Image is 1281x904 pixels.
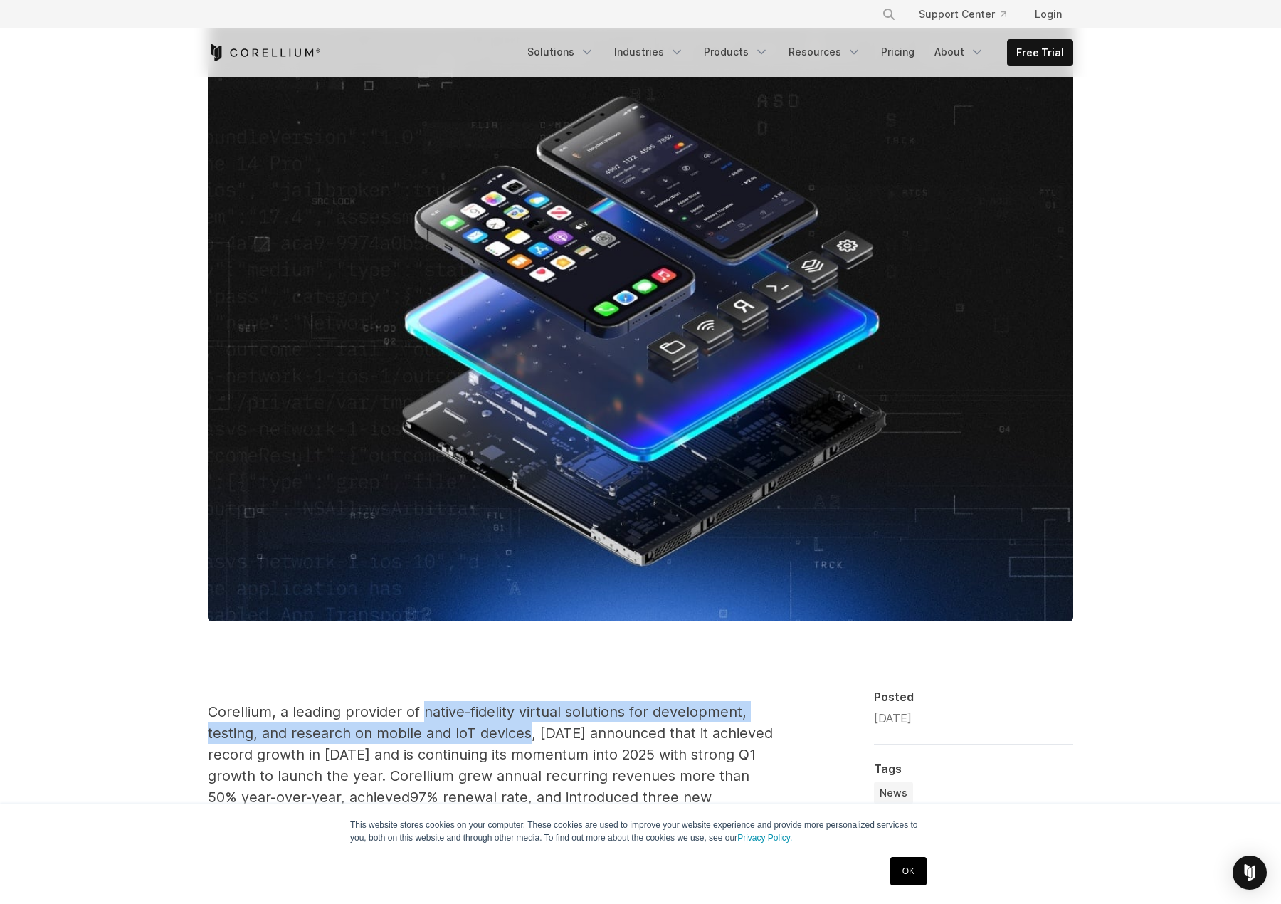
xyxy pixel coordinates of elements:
[737,833,792,843] a: Privacy Policy.
[606,39,692,65] a: Industries
[208,44,321,61] a: Corellium Home
[208,789,752,848] span: 97% renewal rate, and introduced three new solutions: Viper for mobile application security testi...
[880,786,907,800] span: News
[519,39,1073,66] div: Navigation Menu
[865,1,1073,27] div: Navigation Menu
[780,39,870,65] a: Resources
[873,39,923,65] a: Pricing
[876,1,902,27] button: Search
[874,782,913,804] a: News
[1233,856,1267,890] div: Open Intercom Messenger
[6,21,222,130] iframe: profile
[890,857,927,885] a: OK
[1023,1,1073,27] a: Login
[350,819,931,844] p: This website stores cookies on your computer. These cookies are used to improve your website expe...
[926,39,993,65] a: About
[208,703,773,806] span: Corellium, a leading provider of native-fidelity virtual solutions for development, testing, and ...
[907,1,1018,27] a: Support Center
[695,39,777,65] a: Products
[874,762,1073,776] div: Tags
[874,690,1073,704] div: Posted
[874,711,912,725] span: [DATE]
[208,19,1073,621] img: Corellium Announces Record Growth and Continued Innovation
[519,39,603,65] a: Solutions
[1008,40,1072,65] a: Free Trial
